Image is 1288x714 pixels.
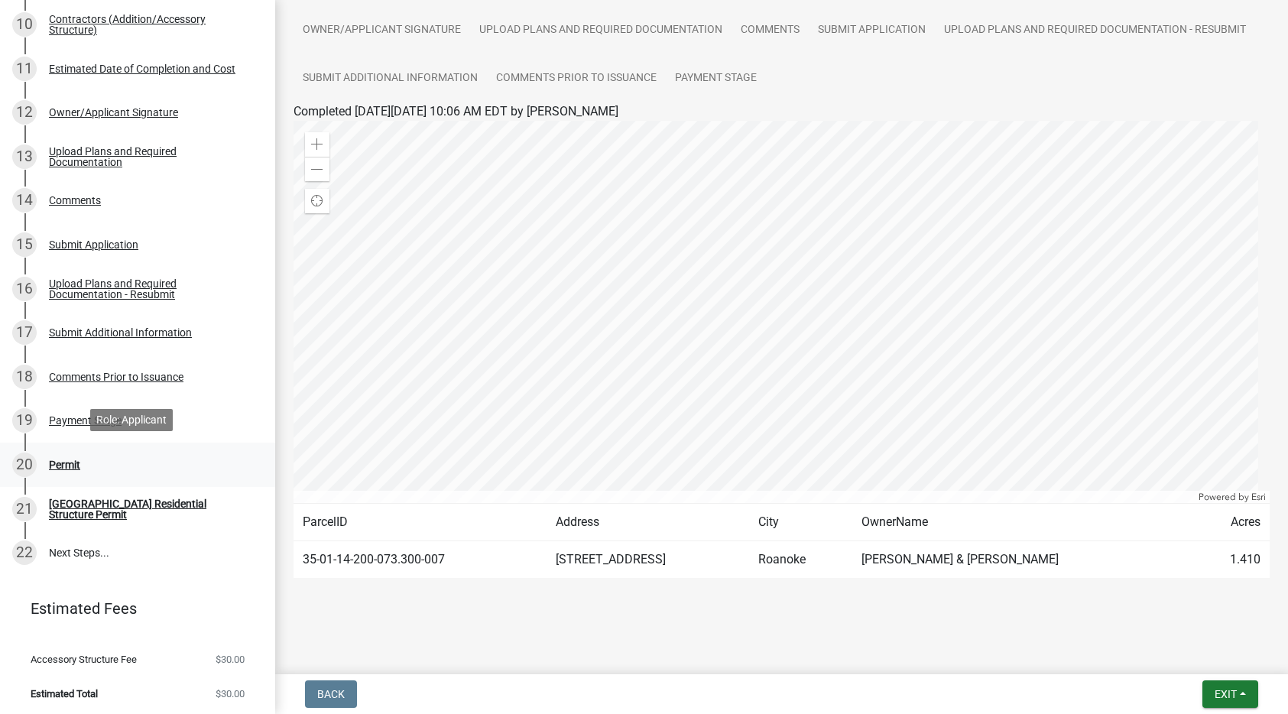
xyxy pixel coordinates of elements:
[12,453,37,477] div: 20
[1251,492,1266,502] a: Esri
[294,504,547,541] td: ParcelID
[49,327,192,338] div: Submit Additional Information
[216,689,245,699] span: $30.00
[1192,541,1270,579] td: 1.410
[49,372,183,382] div: Comments Prior to Issuance
[294,6,470,55] a: Owner/Applicant Signature
[49,14,251,35] div: Contractors (Addition/Accessory Structure)
[809,6,935,55] a: Submit Application
[216,654,245,664] span: $30.00
[49,498,251,520] div: [GEOGRAPHIC_DATA] Residential Structure Permit
[49,415,122,426] div: Payment Stage
[935,6,1255,55] a: Upload Plans and Required Documentation - Resubmit
[90,409,173,431] div: Role: Applicant
[31,689,98,699] span: Estimated Total
[1192,504,1270,541] td: Acres
[487,54,666,103] a: Comments Prior to Issuance
[49,63,235,74] div: Estimated Date of Completion and Cost
[12,540,37,565] div: 22
[547,504,749,541] td: Address
[31,654,137,664] span: Accessory Structure Fee
[12,593,251,624] a: Estimated Fees
[12,188,37,213] div: 14
[852,504,1192,541] td: OwnerName
[732,6,809,55] a: Comments
[294,54,487,103] a: Submit Additional Information
[12,232,37,257] div: 15
[12,497,37,521] div: 21
[12,144,37,169] div: 13
[49,459,80,470] div: Permit
[49,278,251,300] div: Upload Plans and Required Documentation - Resubmit
[49,107,178,118] div: Owner/Applicant Signature
[305,157,329,181] div: Zoom out
[12,100,37,125] div: 12
[12,277,37,301] div: 16
[49,239,138,250] div: Submit Application
[317,688,345,700] span: Back
[1202,680,1258,708] button: Exit
[294,104,618,118] span: Completed [DATE][DATE] 10:06 AM EDT by [PERSON_NAME]
[749,541,853,579] td: Roanoke
[12,365,37,389] div: 18
[470,6,732,55] a: Upload Plans and Required Documentation
[749,504,853,541] td: City
[1195,491,1270,503] div: Powered by
[666,54,766,103] a: Payment Stage
[12,57,37,81] div: 11
[12,408,37,433] div: 19
[305,680,357,708] button: Back
[1215,688,1237,700] span: Exit
[12,320,37,345] div: 17
[294,541,547,579] td: 35-01-14-200-073.300-007
[852,541,1192,579] td: [PERSON_NAME] & [PERSON_NAME]
[49,195,101,206] div: Comments
[12,12,37,37] div: 10
[547,541,749,579] td: [STREET_ADDRESS]
[49,146,251,167] div: Upload Plans and Required Documentation
[305,132,329,157] div: Zoom in
[305,189,329,213] div: Find my location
